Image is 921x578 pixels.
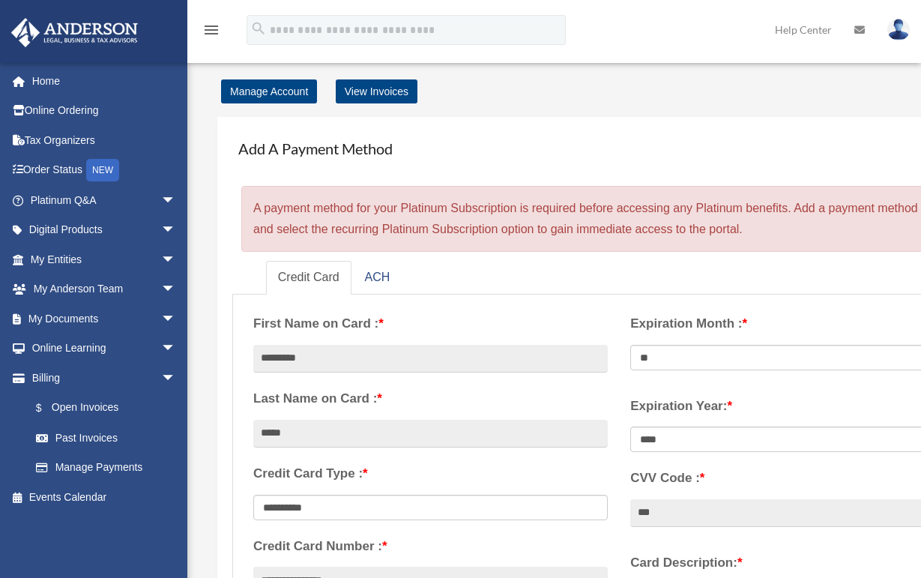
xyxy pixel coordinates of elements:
[161,244,191,275] span: arrow_drop_down
[161,363,191,394] span: arrow_drop_down
[86,159,119,181] div: NEW
[10,215,199,245] a: Digital Productsarrow_drop_down
[7,18,142,47] img: Anderson Advisors Platinum Portal
[10,274,199,304] a: My Anderson Teamarrow_drop_down
[202,26,220,39] a: menu
[202,21,220,39] i: menu
[44,399,52,418] span: $
[221,79,317,103] a: Manage Account
[266,261,351,295] a: Credit Card
[10,155,199,186] a: Order StatusNEW
[10,185,199,215] a: Platinum Q&Aarrow_drop_down
[10,334,199,364] a: Online Learningarrow_drop_down
[161,274,191,305] span: arrow_drop_down
[253,535,608,558] label: Credit Card Number :
[21,393,199,424] a: $Open Invoices
[336,79,417,103] a: View Invoices
[161,334,191,364] span: arrow_drop_down
[161,215,191,246] span: arrow_drop_down
[21,423,199,453] a: Past Invoices
[21,453,191,483] a: Manage Payments
[253,388,608,410] label: Last Name on Card :
[353,261,402,295] a: ACH
[253,463,608,485] label: Credit Card Type :
[161,185,191,216] span: arrow_drop_down
[10,304,199,334] a: My Documentsarrow_drop_down
[10,125,199,155] a: Tax Organizers
[253,313,608,335] label: First Name on Card :
[10,482,199,512] a: Events Calendar
[10,363,199,393] a: Billingarrow_drop_down
[10,96,199,126] a: Online Ordering
[10,244,199,274] a: My Entitiesarrow_drop_down
[10,66,199,96] a: Home
[250,20,267,37] i: search
[161,304,191,334] span: arrow_drop_down
[887,19,910,40] img: User Pic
